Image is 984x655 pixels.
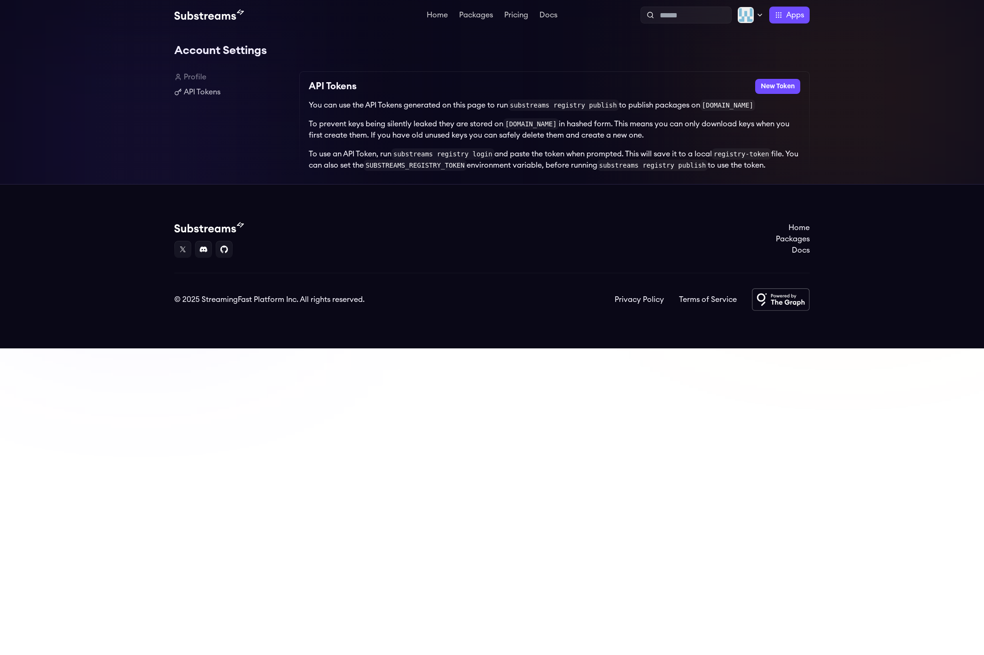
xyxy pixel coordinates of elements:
[786,9,804,21] span: Apps
[457,11,495,21] a: Packages
[425,11,450,21] a: Home
[538,11,559,21] a: Docs
[712,148,771,160] code: registry-token
[174,86,292,98] a: API Tokens
[755,79,800,94] button: New Token
[679,294,737,305] a: Terms of Service
[737,7,754,23] img: Profile
[309,100,800,111] p: You can use the API Tokens generated on this page to run to publish packages on
[776,233,810,245] a: Packages
[309,79,357,94] h2: API Tokens
[597,160,708,171] code: substreams registry publish
[364,160,467,171] code: SUBSTREAMS_REGISTRY_TOKEN
[502,11,530,21] a: Pricing
[752,288,810,311] img: Powered by The Graph
[174,41,810,60] h1: Account Settings
[503,118,559,130] code: [DOMAIN_NAME]
[776,245,810,256] a: Docs
[508,100,619,111] code: substreams registry publish
[309,118,800,141] p: To prevent keys being silently leaked they are stored on in hashed form. This means you can only ...
[615,294,664,305] a: Privacy Policy
[391,148,494,160] code: substreams registry login
[174,222,244,233] img: Substream's logo
[776,222,810,233] a: Home
[174,9,244,21] img: Substream's logo
[174,71,292,83] a: Profile
[700,100,756,111] code: [DOMAIN_NAME]
[174,294,365,305] div: © 2025 StreamingFast Platform Inc. All rights reserved.
[309,148,800,171] p: To use an API Token, run and paste the token when prompted. This will save it to a local file. Yo...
